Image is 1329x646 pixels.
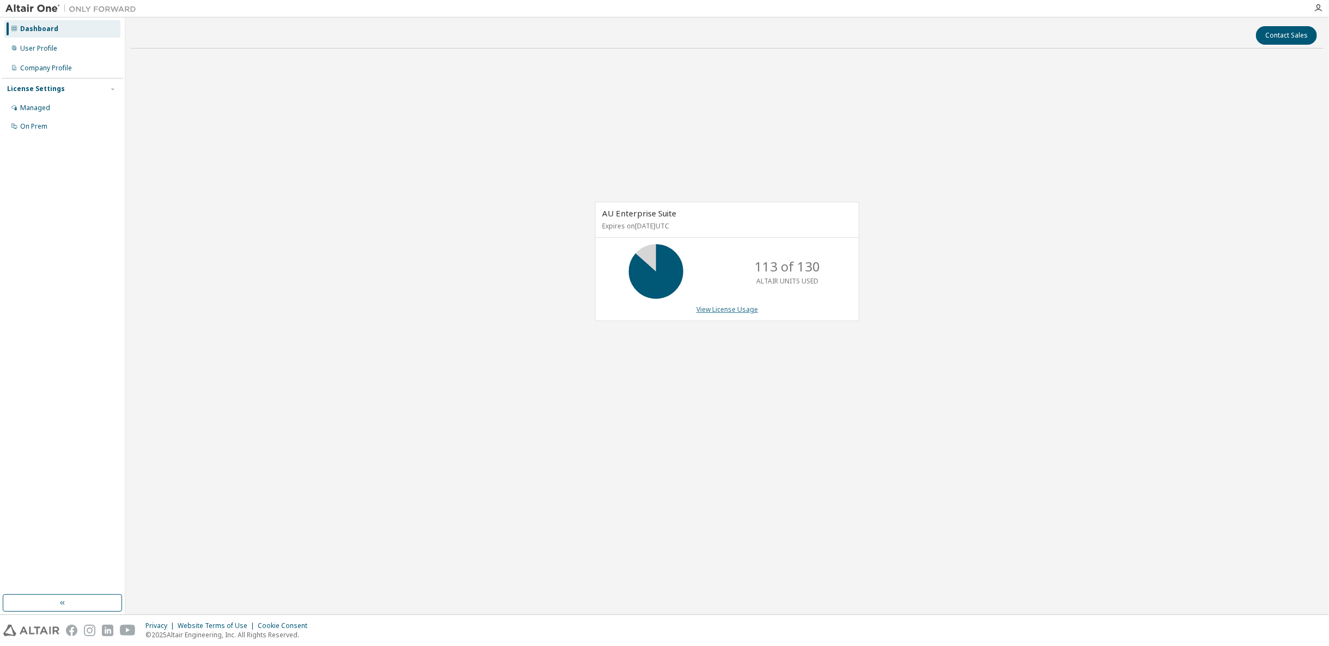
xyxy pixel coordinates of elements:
[102,625,113,636] img: linkedin.svg
[84,625,95,636] img: instagram.svg
[20,122,47,131] div: On Prem
[66,625,77,636] img: facebook.svg
[20,44,57,53] div: User Profile
[178,621,258,630] div: Website Terms of Use
[7,84,65,93] div: License Settings
[20,25,58,33] div: Dashboard
[20,64,72,73] div: Company Profile
[696,305,758,314] a: View License Usage
[258,621,314,630] div: Cookie Consent
[1256,26,1317,45] button: Contact Sales
[602,221,849,231] p: Expires on [DATE] UTC
[602,208,676,219] span: AU Enterprise Suite
[120,625,136,636] img: youtube.svg
[145,621,178,630] div: Privacy
[756,276,818,286] p: ALTAIR UNITS USED
[20,104,50,112] div: Managed
[3,625,59,636] img: altair_logo.svg
[755,257,820,276] p: 113 of 130
[145,630,314,639] p: © 2025 Altair Engineering, Inc. All Rights Reserved.
[5,3,142,14] img: Altair One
